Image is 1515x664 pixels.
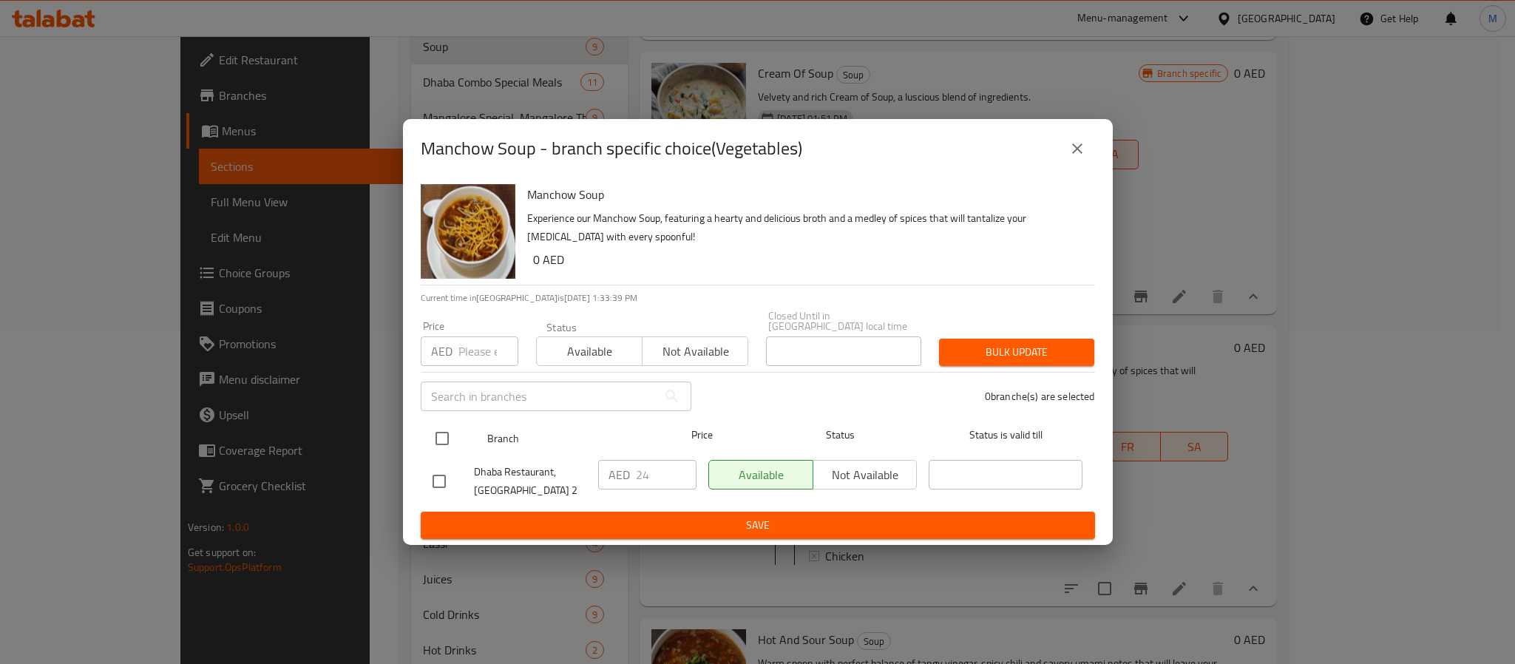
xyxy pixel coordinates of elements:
h2: Manchow Soup - branch specific choice(Vegetables) [421,137,802,160]
p: Experience our Manchow Soup, featuring a hearty and delicious broth and a medley of spices that w... [527,209,1083,246]
button: Save [421,512,1095,539]
span: Branch [487,430,641,448]
span: Dhaba Restaurant, [GEOGRAPHIC_DATA] 2 [474,463,586,500]
p: AED [431,342,453,360]
span: Save [433,516,1083,535]
span: Status is valid till [929,426,1082,444]
button: Bulk update [939,339,1094,366]
button: Available [536,336,643,366]
input: Search in branches [421,382,657,411]
button: Not available [642,336,748,366]
span: Status [763,426,917,444]
img: Manchow Soup [421,184,515,279]
input: Please enter price [458,336,518,366]
h6: Manchow Soup [527,184,1083,205]
p: Current time in [GEOGRAPHIC_DATA] is [DATE] 1:33:39 PM [421,291,1095,305]
button: close [1060,131,1095,166]
p: AED [609,466,630,484]
p: 0 branche(s) are selected [985,389,1095,404]
span: Not available [648,341,742,362]
span: Available [543,341,637,362]
span: Price [653,426,751,444]
h6: 0 AED [533,249,1083,270]
span: Bulk update [951,343,1082,362]
input: Please enter price [636,460,697,489]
